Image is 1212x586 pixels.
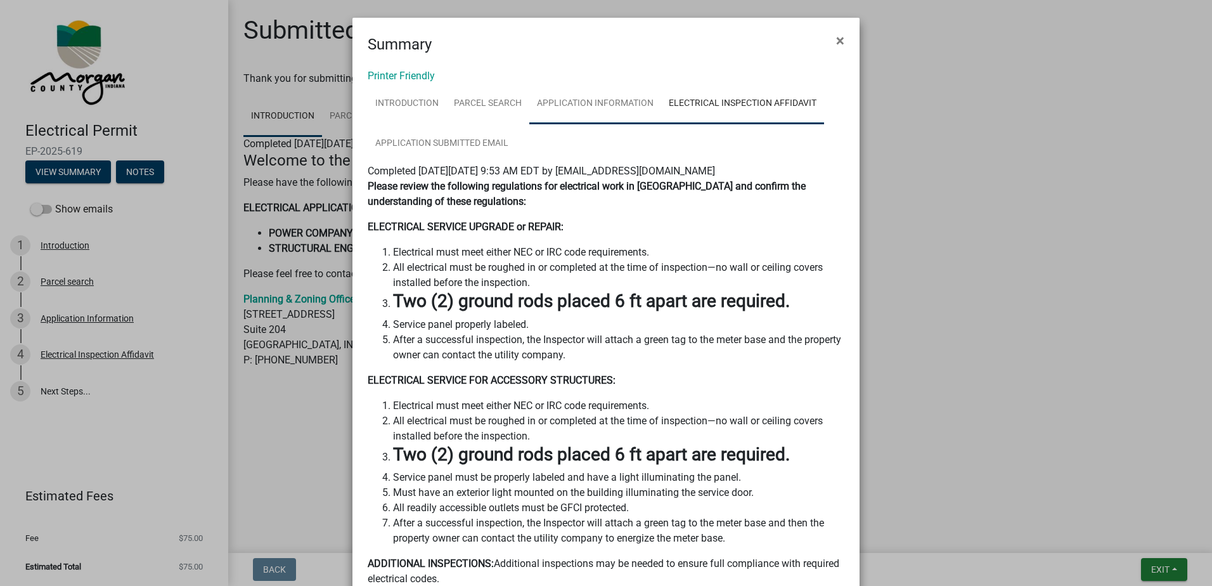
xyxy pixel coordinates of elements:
li: All electrical must be roughed in or completed at the time of inspection—no wall or ceiling cover... [393,260,844,290]
a: Electrical Inspection Affidavit [661,84,824,124]
a: Parcel search [446,84,529,124]
span: × [836,32,844,49]
li: Electrical must meet either NEC or IRC code requirements. [393,398,844,413]
li: Service panel must be properly labeled and have a light illuminating the panel. [393,470,844,485]
strong: ADDITIONAL INSPECTIONS: [368,557,494,570]
strong: ELECTRICAL SERVICE FOR ACCESSORY STRUCTURES: [368,374,616,386]
strong: ELECTRICAL SERVICE UPGRADE or REPAIR: [368,221,564,233]
li: Service panel properly labeled. [393,317,844,332]
strong: Two (2) ground rods placed 6 ft apart are required. [393,290,790,311]
li: All readily accessible outlets must be GFCI protected. [393,500,844,516]
li: After a successful inspection, the Inspector will attach a green tag to the meter base and the pr... [393,332,844,363]
a: Printer Friendly [368,70,435,82]
h4: Summary [368,33,432,56]
strong: Two (2) ground rods placed 6 ft apart are required. [393,444,790,465]
li: All electrical must be roughed in or completed at the time of inspection—no wall or ceiling cover... [393,413,844,444]
li: Electrical must meet either NEC or IRC code requirements. [393,245,844,260]
span: Completed [DATE][DATE] 9:53 AM EDT by [EMAIL_ADDRESS][DOMAIN_NAME] [368,165,715,177]
a: Application Submitted Email [368,124,516,164]
li: After a successful inspection, the Inspector will attach a green tag to the meter base and then t... [393,516,844,546]
a: Application Information [529,84,661,124]
li: Must have an exterior light mounted on the building illuminating the service door. [393,485,844,500]
button: Close [826,23,854,58]
a: Introduction [368,84,446,124]
strong: Please review the following regulations for electrical work in [GEOGRAPHIC_DATA] and confirm the ... [368,180,806,207]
